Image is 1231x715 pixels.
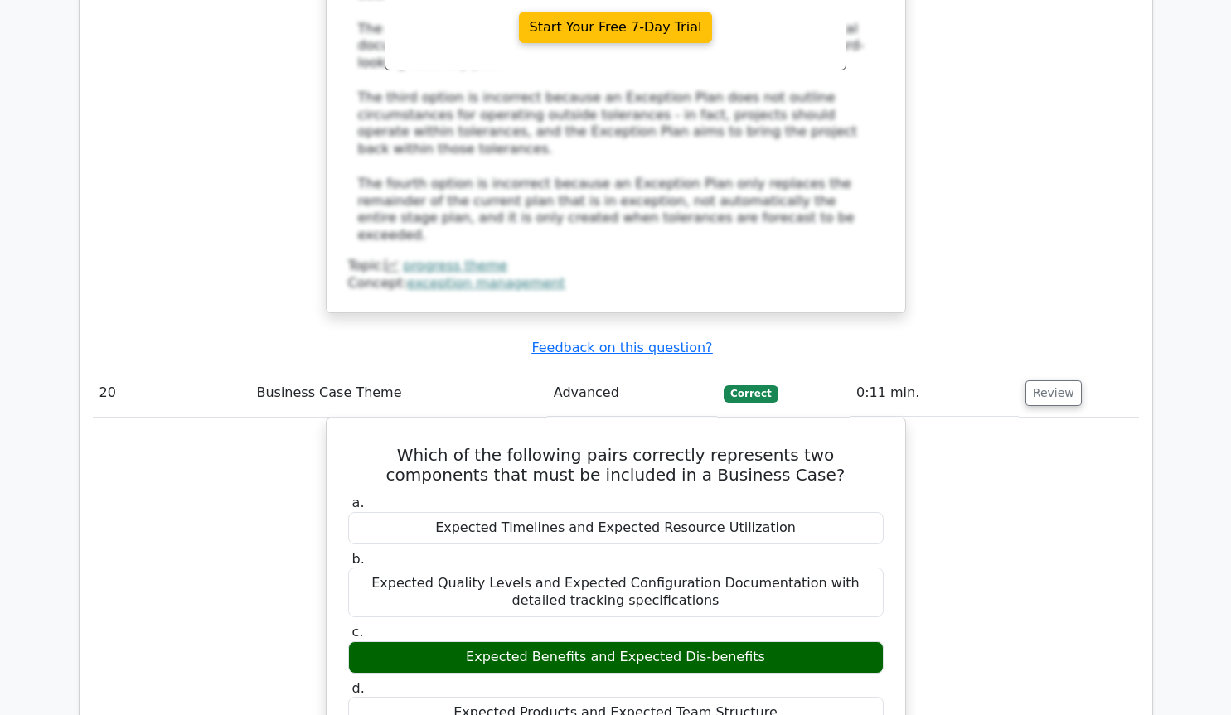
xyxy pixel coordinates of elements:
div: Topic: [348,258,884,275]
a: progress theme [403,258,507,273]
div: Concept: [348,275,884,292]
div: Expected Timelines and Expected Resource Utilization [348,512,884,544]
a: Start Your Free 7-Day Trial [519,12,713,43]
span: c. [352,624,364,640]
a: exception management [407,275,565,291]
a: Feedback on this question? [531,340,712,355]
span: b. [352,551,365,567]
td: Business Case Theme [250,370,546,417]
td: Advanced [547,370,717,417]
button: Review [1025,380,1082,406]
td: 20 [93,370,250,417]
div: Expected Benefits and Expected Dis-benefits [348,641,884,674]
span: a. [352,495,365,510]
span: Correct [724,385,778,402]
h5: Which of the following pairs correctly represents two components that must be included in a Busin... [347,445,885,485]
span: d. [352,680,365,696]
td: 0:11 min. [850,370,1019,417]
div: Expected Quality Levels and Expected Configuration Documentation with detailed tracking specifica... [348,568,884,617]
